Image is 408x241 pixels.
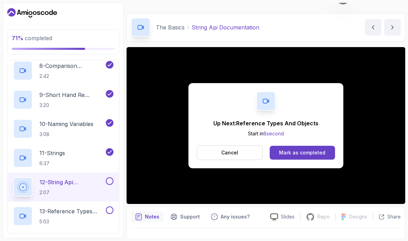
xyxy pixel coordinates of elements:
[270,146,335,160] button: Mark as completed
[349,213,367,220] p: Designs
[317,213,330,220] p: Repo
[13,148,113,168] button: 11-Strings6:37
[13,90,113,109] button: 9-Short Hand Re Assignment3:20
[156,23,185,32] p: The Basics
[39,131,93,138] p: 3:08
[13,206,113,226] button: 13-Reference Types And Objects5:03
[281,213,295,220] p: Slides
[221,149,238,156] p: Cancel
[12,35,24,42] span: 71 %
[221,213,250,220] p: Any issues?
[387,213,401,220] p: Share
[213,119,318,127] p: Up Next: Reference Types And Objects
[213,130,318,137] p: Start in
[39,102,104,109] p: 3:20
[365,19,381,36] button: previous content
[145,213,159,220] p: Notes
[39,120,93,128] p: 10 - Naming Variables
[13,61,113,80] button: 8-Comparison Operators and Booleans2:42
[279,149,325,156] div: Mark as completed
[39,62,104,70] p: 8 - Comparison Operators and Booleans
[39,189,104,196] p: 2:07
[263,131,284,136] span: 8 second
[131,211,164,222] button: notes button
[39,207,104,215] p: 13 - Reference Types And Objects
[39,160,65,167] p: 6:37
[166,211,204,222] button: Support button
[12,35,52,42] span: completed
[39,149,65,157] p: 11 - Strings
[127,47,405,204] iframe: 12 - String API Documentation
[192,23,259,32] p: String Api Documentation
[384,19,401,36] button: next content
[7,7,57,18] a: Dashboard
[207,211,254,222] button: Feedback button
[13,177,113,197] button: 12-String Api Documentation2:07
[39,218,104,225] p: 5:03
[180,213,200,220] p: Support
[39,91,104,99] p: 9 - Short Hand Re Assignment
[13,119,113,139] button: 10-Naming Variables3:08
[265,213,300,221] a: Slides
[39,73,104,80] p: 2:42
[197,145,263,160] button: Cancel
[39,178,104,186] p: 12 - String Api Documentation
[373,213,401,220] button: Share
